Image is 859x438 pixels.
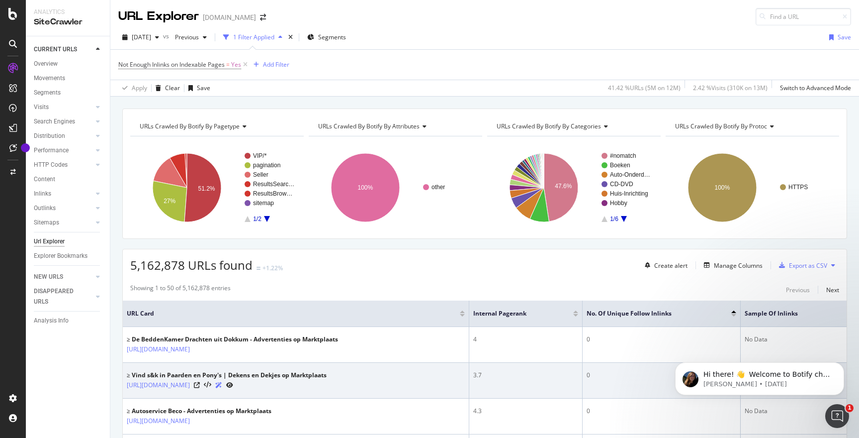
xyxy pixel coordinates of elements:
[34,116,75,127] div: Search Engines
[660,341,859,411] iframe: Intercom notifications message
[318,122,420,130] span: URLs Crawled By Botify By attributes
[34,73,103,84] a: Movements
[127,416,190,426] a: [URL][DOMAIN_NAME]
[431,184,445,191] text: other
[253,162,280,169] text: pagination
[473,335,579,344] div: 4
[497,122,601,130] span: URLs Crawled By Botify By categories
[34,44,93,55] a: CURRENT URLS
[34,8,102,16] div: Analytics
[780,84,851,92] div: Switch to Advanced Mode
[253,216,261,222] text: 1/2
[34,44,77,55] div: CURRENT URLS
[165,84,180,92] div: Clear
[34,131,65,141] div: Distribution
[34,59,103,69] a: Overview
[587,309,716,318] span: No. of Unique Follow Inlinks
[118,8,199,25] div: URL Explorer
[34,102,93,112] a: Visits
[826,286,839,294] div: Next
[203,12,256,22] div: [DOMAIN_NAME]
[303,29,350,45] button: Segments
[825,404,849,428] iframe: Intercom live chat
[846,404,854,412] span: 1
[700,259,763,271] button: Manage Columns
[826,284,839,296] button: Next
[610,152,636,159] text: #nomatch
[163,32,171,40] span: vs
[253,152,267,159] text: VIP/*
[171,33,199,41] span: Previous
[194,382,200,388] a: Visit Online Page
[745,335,843,344] div: No Data
[253,181,294,188] text: ResultsSearc…
[318,33,346,41] span: Segments
[263,60,289,69] div: Add Filter
[666,144,839,231] svg: A chart.
[34,145,69,156] div: Performance
[745,407,843,416] div: No Data
[756,8,851,25] input: Find a URL
[127,309,457,318] span: URL Card
[789,261,827,270] div: Export as CSV
[43,29,170,77] span: Hi there! 👋 Welcome to Botify chat support! Have a question? Reply to this message and our team w...
[675,122,767,130] span: URLs Crawled By Botify By protoc
[184,80,210,96] button: Save
[745,309,828,318] span: Sample of Inlinks
[34,218,93,228] a: Sitemaps
[608,84,681,92] div: 41.42 % URLs ( 5M on 12M )
[34,145,93,156] a: Performance
[495,118,652,134] h4: URLs Crawled By Botify By categories
[786,286,810,294] div: Previous
[775,257,827,273] button: Export as CSV
[714,261,763,270] div: Manage Columns
[654,261,687,270] div: Create alert
[250,59,289,71] button: Add Filter
[233,33,274,41] div: 1 Filter Applied
[587,371,736,380] div: 0
[587,335,736,344] div: 0
[309,144,482,231] svg: A chart.
[776,80,851,96] button: Switch to Advanced Mode
[34,286,84,307] div: DISAPPEARED URLS
[34,160,68,170] div: HTTP Codes
[127,335,338,344] div: ≥ De BeddenKamer Drachten uit Dokkum - Advertenties op Marktplaats
[788,184,808,191] text: HTTPS
[204,382,211,389] button: View HTML Source
[118,60,225,69] span: Not Enough Inlinks on Indexable Pages
[34,203,56,214] div: Outlinks
[487,144,661,231] div: A chart.
[130,144,304,231] svg: A chart.
[673,118,830,134] h4: URLs Crawled By Botify By protoc
[34,218,59,228] div: Sitemaps
[34,236,103,247] a: Url Explorer
[34,160,93,170] a: HTTP Codes
[610,171,650,178] text: Auto-Onderd…
[34,203,93,214] a: Outlinks
[715,184,730,191] text: 100%
[253,200,274,207] text: sitemap
[34,189,93,199] a: Inlinks
[118,80,147,96] button: Apply
[610,162,630,169] text: Boeken
[171,29,211,45] button: Previous
[34,286,93,307] a: DISAPPEARED URLS
[587,407,736,416] div: 0
[198,185,215,192] text: 51.2%
[838,33,851,41] div: Save
[138,118,295,134] h4: URLs Crawled By Botify By pagetype
[132,84,147,92] div: Apply
[34,174,55,185] div: Content
[34,272,93,282] a: NEW URLS
[215,380,222,390] a: AI Url Details
[140,122,240,130] span: URLs Crawled By Botify By pagetype
[130,257,253,273] span: 5,162,878 URLs found
[34,316,103,326] a: Analysis Info
[127,371,327,380] div: ≥ Vind s&k in Paarden en Pony's | Dekens en Dekjes op Marktplaats
[34,316,69,326] div: Analysis Info
[127,380,190,390] a: [URL][DOMAIN_NAME]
